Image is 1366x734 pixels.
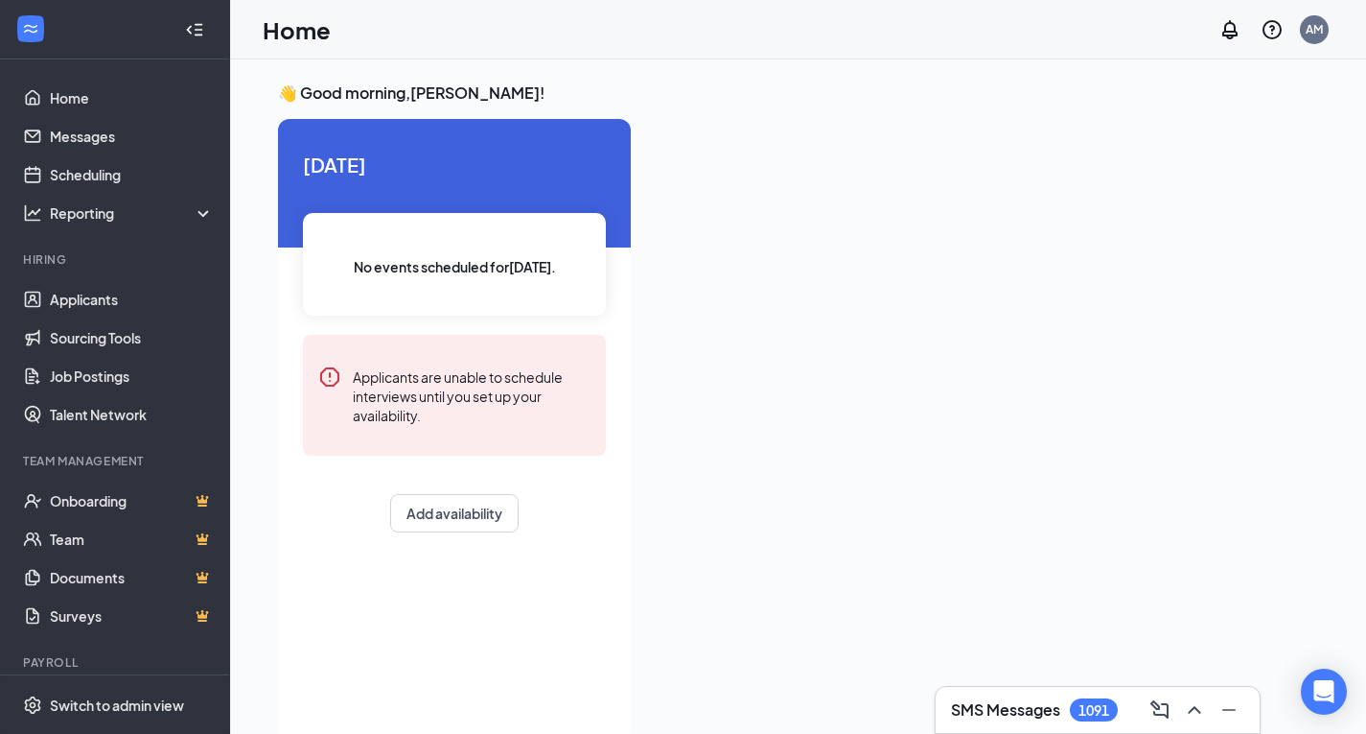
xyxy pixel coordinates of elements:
span: [DATE] [303,150,606,179]
h3: 👋 Good morning, [PERSON_NAME] ! [278,83,1318,104]
svg: Analysis [23,203,42,223]
button: Minimize [1214,695,1244,725]
svg: ComposeMessage [1148,698,1171,722]
button: ComposeMessage [1145,695,1175,725]
svg: Notifications [1218,18,1241,41]
a: Sourcing Tools [50,319,214,357]
a: Job Postings [50,357,214,395]
div: Applicants are unable to schedule interviews until you set up your availability. [353,366,590,425]
div: Payroll [23,654,210,671]
svg: Minimize [1217,698,1240,722]
a: TeamCrown [50,520,214,558]
a: Scheduling [50,155,214,194]
div: Hiring [23,251,210,268]
button: Add availability [390,494,519,533]
span: No events scheduled for [DATE] . [354,256,556,277]
h1: Home [263,13,331,46]
div: Reporting [50,203,215,223]
div: 1091 [1078,702,1109,719]
svg: QuestionInfo [1261,18,1284,41]
svg: Error [318,366,341,389]
svg: Collapse [185,20,204,39]
div: AM [1306,21,1323,37]
svg: WorkstreamLogo [21,19,40,38]
a: Talent Network [50,395,214,434]
a: Home [50,79,214,117]
button: ChevronUp [1179,695,1210,725]
a: DocumentsCrown [50,558,214,597]
a: OnboardingCrown [50,482,214,520]
div: Switch to admin view [50,696,184,715]
a: Messages [50,117,214,155]
a: SurveysCrown [50,597,214,635]
svg: Settings [23,696,42,715]
div: Team Management [23,453,210,469]
div: Open Intercom Messenger [1301,669,1347,715]
h3: SMS Messages [951,699,1060,721]
svg: ChevronUp [1183,698,1206,722]
a: Applicants [50,280,214,319]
